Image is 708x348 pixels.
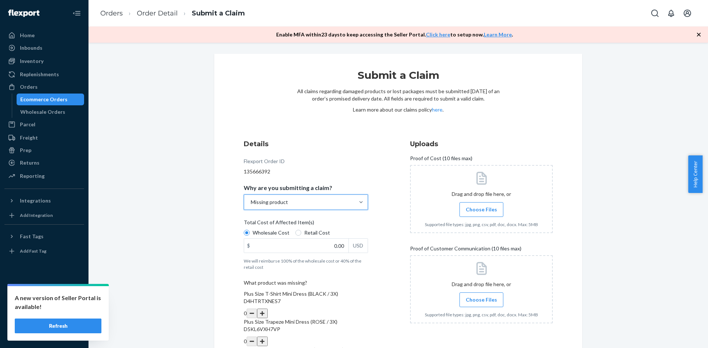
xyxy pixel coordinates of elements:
a: Settings [4,290,84,302]
button: Talk to Support [4,302,84,314]
button: Open notifications [664,6,678,21]
span: Proof of Customer Communication (10 files max) [410,245,521,255]
div: Wholesale Orders [20,108,65,116]
a: Returns [4,157,84,169]
a: Learn More [484,31,512,38]
button: Integrations [4,195,84,207]
div: Reporting [20,172,45,180]
a: Wholesale Orders [17,106,84,118]
h3: Details [244,139,368,149]
div: Integrations [20,197,51,204]
a: Replenishments [4,68,84,80]
div: Prep [20,147,31,154]
a: Order Detail [137,9,178,17]
div: Missing product [251,198,288,206]
h1: Submit a Claim [297,68,500,88]
h3: Uploads [410,139,553,149]
p: A new version of Seller Portal is available! [15,293,101,311]
p: Why are you submitting a claim? [244,184,332,191]
div: Orders [20,83,38,91]
a: Parcel [4,119,84,130]
p: We will reimburse 100% of the wholesale cost or 40% of the retail cost [244,258,368,270]
div: Freight [20,134,38,141]
input: Wholesale Cost [244,230,250,236]
p: D5KL6VXH7VP [244,326,368,333]
p: What product was missing? [244,279,368,287]
span: Choose Files [466,296,497,303]
span: Choose Files [466,206,497,213]
div: Home [20,32,35,39]
a: Add Integration [4,210,84,221]
button: Close Navigation [69,6,84,21]
div: Replenishments [20,71,59,78]
button: Help Center [688,155,702,193]
div: Inbounds [20,44,42,52]
a: Inventory [4,55,84,67]
div: 135666392 [244,168,368,175]
a: Freight [4,132,84,144]
div: Inventory [20,57,44,65]
input: Retail Cost [295,230,301,236]
button: Open Search Box [648,6,662,21]
button: Fast Tags [4,231,84,242]
button: Give Feedback [4,327,84,339]
a: Prep [4,144,84,156]
span: Total Cost of Affected Item(s) [244,219,314,229]
ol: breadcrumbs [94,3,251,24]
div: Ecommerce Orders [20,96,67,103]
span: Plus Size Trapeze Mini Dress (ROSE / 3X) [244,319,337,325]
button: Open account menu [680,6,695,21]
a: Ecommerce Orders [17,94,84,105]
p: All claims regarding damaged products or lost packages must be submitted [DATE] of an order’s pro... [297,88,500,102]
div: Add Fast Tag [20,248,46,254]
button: Refresh [15,319,101,333]
a: Orders [100,9,123,17]
a: Inbounds [4,42,84,54]
p: Enable MFA within 23 days to keep accessing the Seller Portal. to setup now. . [276,31,513,38]
div: Parcel [20,121,35,128]
div: 0 [244,309,368,318]
input: $USD [244,239,348,253]
p: D4HTRTXNES7 [244,298,368,305]
span: Support [15,5,41,12]
a: Reporting [4,170,84,182]
a: here [432,106,442,113]
div: Add Integration [20,212,53,218]
a: Orders [4,81,84,93]
a: Submit a Claim [192,9,245,17]
img: Flexport logo [8,10,39,17]
div: Returns [20,159,39,166]
a: Help Center [4,315,84,327]
span: Wholesale Cost [253,229,289,236]
a: Click here [426,31,450,38]
div: Flexport Order ID [244,158,285,168]
a: Home [4,29,84,41]
div: USD [348,239,368,253]
div: 0 [244,337,368,346]
span: Proof of Cost (10 files max) [410,155,472,165]
a: Add Fast Tag [4,245,84,257]
p: Learn more about our claims policy . [297,106,500,113]
span: Plus Size T-Shirt Mini Dress (BLACK / 3X) [244,291,338,297]
span: Retail Cost [304,229,330,236]
div: $ [244,239,253,253]
div: Fast Tags [20,233,44,240]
